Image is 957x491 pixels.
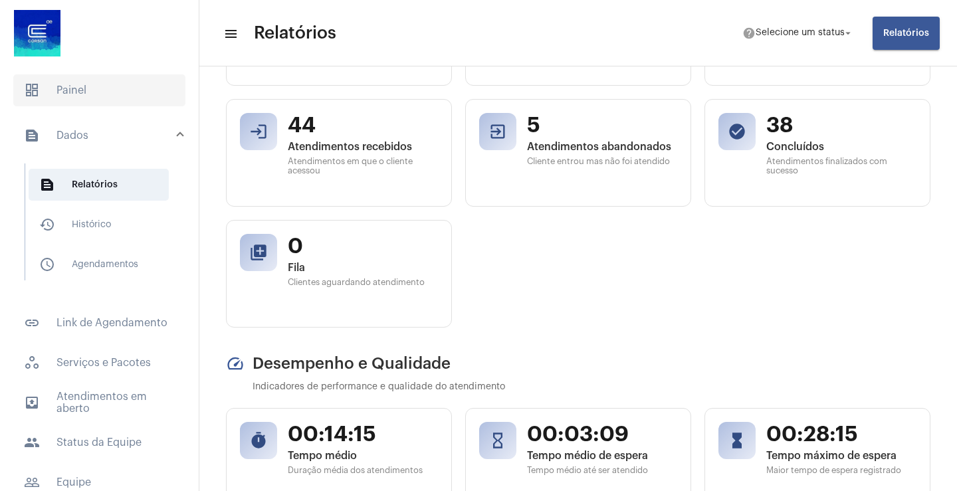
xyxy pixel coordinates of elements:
[883,29,929,38] span: Relatórios
[8,157,199,299] div: sidenav iconDados
[527,157,677,166] span: Cliente entrou mas não foi atendido
[29,209,169,241] span: Histórico
[766,466,916,475] span: Maior tempo de espera registrado
[24,355,40,371] span: sidenav icon
[288,113,438,138] span: 44
[756,29,845,38] span: Selecione um status
[249,431,268,450] mat-icon: timer
[39,256,55,272] mat-icon: sidenav icon
[13,427,185,458] span: Status da Equipe
[24,82,40,98] span: sidenav icon
[226,354,245,373] mat-icon: speed
[13,307,185,339] span: Link de Agendamento
[254,23,336,44] span: Relatórios
[29,169,169,201] span: Relatórios
[766,141,916,153] span: Concluídos
[39,177,55,193] mat-icon: sidenav icon
[8,114,199,157] mat-expansion-panel-header: sidenav iconDados
[253,382,930,392] p: Indicadores de performance e qualidade do atendimento
[13,347,185,379] span: Serviços e Pacotes
[288,262,438,274] span: Fila
[488,431,507,450] mat-icon: hourglass_empty
[527,113,677,138] span: 5
[488,122,507,141] mat-icon: exit_to_app
[288,234,438,259] span: 0
[226,354,930,373] h2: Desempenho e Qualidade
[766,450,916,462] span: Tempo máximo de espera
[24,315,40,331] mat-icon: sidenav icon
[24,128,177,144] mat-panel-title: Dados
[288,422,438,447] span: 00:14:15
[249,122,268,141] mat-icon: login
[766,422,916,447] span: 00:28:15
[29,248,169,280] span: Agendamentos
[24,435,40,450] mat-icon: sidenav icon
[527,450,677,462] span: Tempo médio de espera
[11,7,64,60] img: d4669ae0-8c07-2337-4f67-34b0df7f5ae4.jpeg
[766,157,916,175] span: Atendimentos finalizados com sucesso
[223,26,237,42] mat-icon: sidenav icon
[288,466,438,475] span: Duração média dos atendimentos
[249,243,268,262] mat-icon: queue
[288,157,438,175] span: Atendimentos em que o cliente acessou
[742,27,756,40] mat-icon: help
[728,431,746,450] mat-icon: hourglass_full
[734,20,862,47] button: Selecione um status
[13,387,185,419] span: Atendimentos em aberto
[527,466,677,475] span: Tempo médio até ser atendido
[288,141,438,153] span: Atendimentos recebidos
[13,74,185,106] span: Painel
[766,113,916,138] span: 38
[527,141,677,153] span: Atendimentos abandonados
[24,395,40,411] mat-icon: sidenav icon
[39,217,55,233] mat-icon: sidenav icon
[728,122,746,141] mat-icon: check_circle
[288,450,438,462] span: Tempo médio
[24,474,40,490] mat-icon: sidenav icon
[24,128,40,144] mat-icon: sidenav icon
[288,278,438,287] span: Clientes aguardando atendimento
[873,17,940,50] button: Relatórios
[842,27,854,39] mat-icon: arrow_drop_down
[527,422,677,447] span: 00:03:09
